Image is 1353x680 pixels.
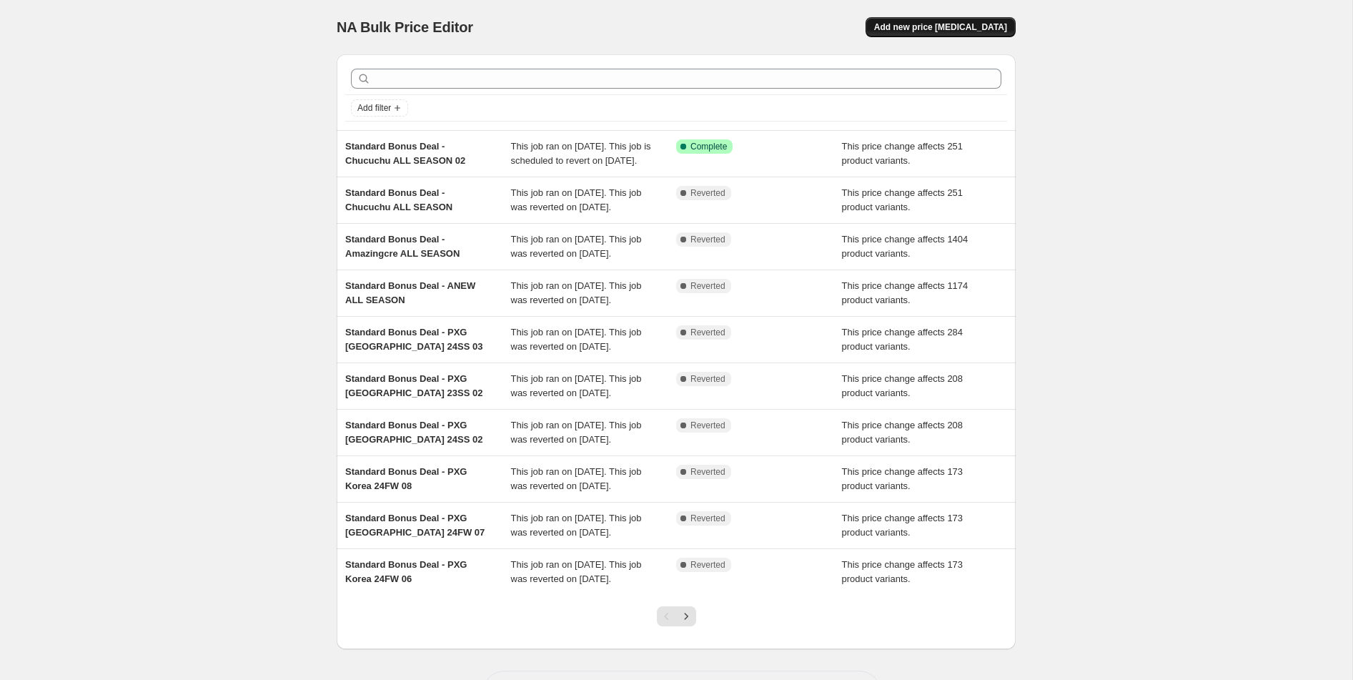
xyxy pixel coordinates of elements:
span: This price change affects 251 product variants. [842,187,963,212]
span: This price change affects 173 product variants. [842,466,963,491]
span: This job ran on [DATE]. This job was reverted on [DATE]. [511,559,642,584]
span: This price change affects 251 product variants. [842,141,963,166]
span: This price change affects 1174 product variants. [842,280,968,305]
span: Standard Bonus Deal - Chucuchu ALL SEASON 02 [345,141,465,166]
span: Reverted [690,420,725,431]
span: This price change affects 173 product variants. [842,513,963,538]
span: Reverted [690,466,725,478]
span: Complete [690,141,727,152]
span: This price change affects 208 product variants. [842,373,963,398]
span: This job ran on [DATE]. This job was reverted on [DATE]. [511,420,642,445]
span: This job ran on [DATE]. This job was reverted on [DATE]. [511,513,642,538]
span: This price change affects 1404 product variants. [842,234,968,259]
span: NA Bulk Price Editor [337,19,473,35]
span: Reverted [690,280,725,292]
span: Reverted [690,187,725,199]
span: This job ran on [DATE]. This job was reverted on [DATE]. [511,466,642,491]
button: Next [676,606,696,626]
button: Add filter [351,99,408,117]
span: Add new price [MEDICAL_DATA] [874,21,1007,33]
span: Reverted [690,373,725,385]
span: Reverted [690,559,725,571]
span: Standard Bonus Deal - ANEW ALL SEASON [345,280,475,305]
span: Add filter [357,102,391,114]
span: Reverted [690,234,725,245]
span: This job ran on [DATE]. This job was reverted on [DATE]. [511,373,642,398]
span: Standard Bonus Deal - PXG [GEOGRAPHIC_DATA] 23SS 02 [345,373,482,398]
span: Reverted [690,513,725,524]
span: Standard Bonus Deal - Amazingcre ALL SEASON [345,234,460,259]
span: This job ran on [DATE]. This job was reverted on [DATE]. [511,187,642,212]
nav: Pagination [657,606,696,626]
span: This price change affects 284 product variants. [842,327,963,352]
span: Standard Bonus Deal - PXG Korea 24FW 08 [345,466,467,491]
span: Standard Bonus Deal - PXG [GEOGRAPHIC_DATA] 24SS 03 [345,327,482,352]
span: Standard Bonus Deal - PXG [GEOGRAPHIC_DATA] 24SS 02 [345,420,482,445]
span: This job ran on [DATE]. This job was reverted on [DATE]. [511,280,642,305]
span: This price change affects 173 product variants. [842,559,963,584]
button: Add new price [MEDICAL_DATA] [866,17,1016,37]
span: Standard Bonus Deal - PXG [GEOGRAPHIC_DATA] 24FW 07 [345,513,485,538]
span: This job ran on [DATE]. This job is scheduled to revert on [DATE]. [511,141,651,166]
span: Standard Bonus Deal - Chucuchu ALL SEASON [345,187,452,212]
span: Reverted [690,327,725,338]
span: This job ran on [DATE]. This job was reverted on [DATE]. [511,327,642,352]
span: This price change affects 208 product variants. [842,420,963,445]
span: This job ran on [DATE]. This job was reverted on [DATE]. [511,234,642,259]
span: Standard Bonus Deal - PXG Korea 24FW 06 [345,559,467,584]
